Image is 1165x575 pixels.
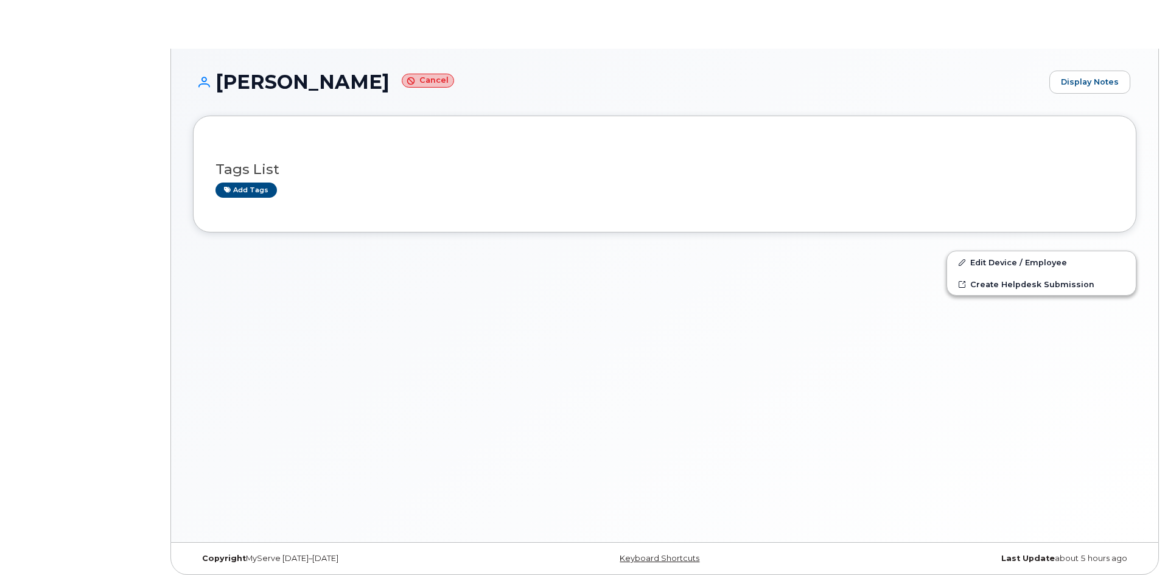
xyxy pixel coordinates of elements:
a: Keyboard Shortcuts [620,554,699,563]
div: MyServe [DATE]–[DATE] [193,554,508,563]
a: Display Notes [1049,71,1130,94]
strong: Copyright [202,554,246,563]
a: Add tags [215,183,277,198]
a: Edit Device / Employee [947,251,1136,273]
strong: Last Update [1001,554,1055,563]
a: Create Helpdesk Submission [947,273,1136,295]
div: about 5 hours ago [822,554,1136,563]
small: Cancel [402,74,454,88]
h3: Tags List [215,162,1114,177]
h1: [PERSON_NAME] [193,71,1043,92]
